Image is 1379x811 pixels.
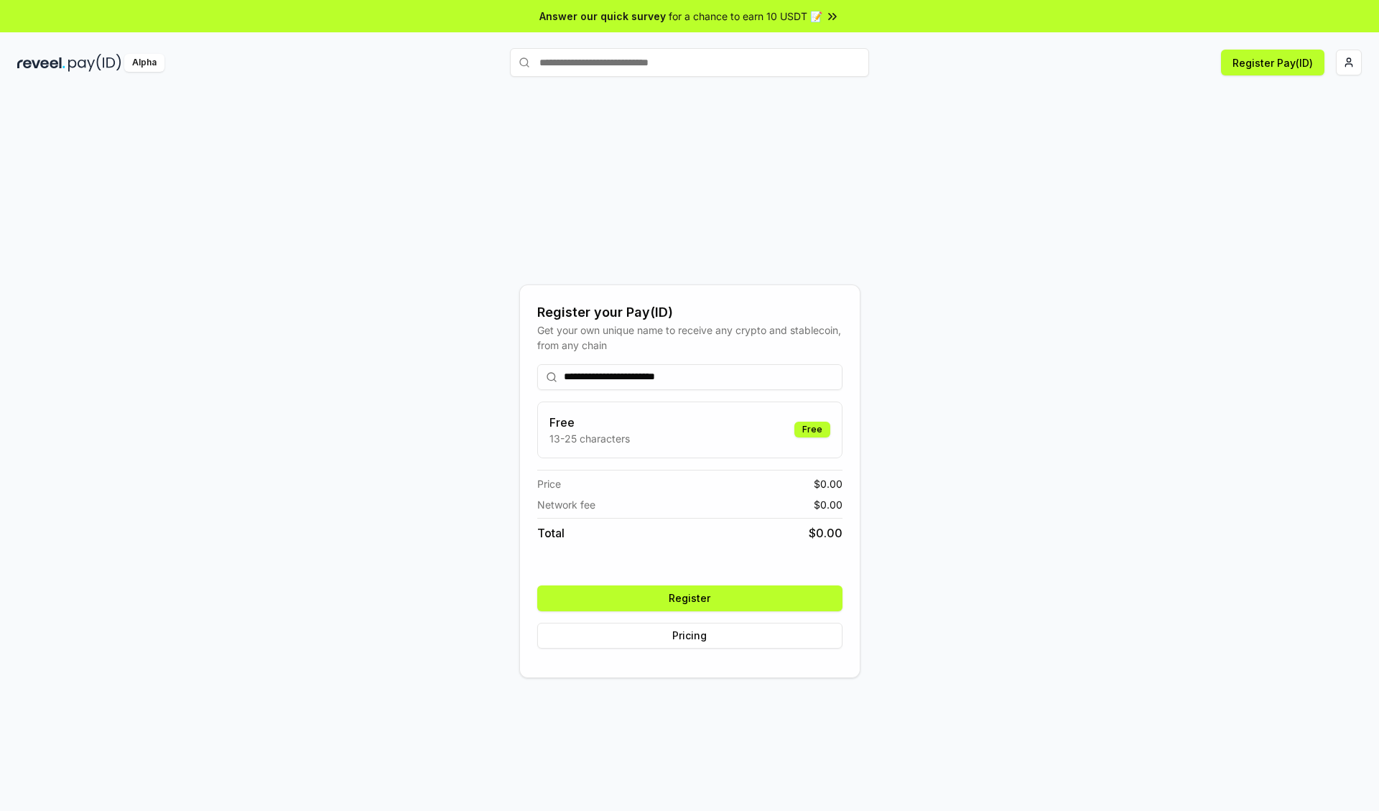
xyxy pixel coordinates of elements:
[537,302,842,323] div: Register your Pay(ID)
[17,54,65,72] img: reveel_dark
[68,54,121,72] img: pay_id
[537,497,595,512] span: Network fee
[124,54,164,72] div: Alpha
[549,431,630,446] p: 13-25 characters
[539,9,666,24] span: Answer our quick survey
[537,476,561,491] span: Price
[537,585,842,611] button: Register
[669,9,822,24] span: for a chance to earn 10 USDT 📝
[1221,50,1324,75] button: Register Pay(ID)
[814,497,842,512] span: $ 0.00
[537,524,565,542] span: Total
[794,422,830,437] div: Free
[549,414,630,431] h3: Free
[814,476,842,491] span: $ 0.00
[537,623,842,649] button: Pricing
[809,524,842,542] span: $ 0.00
[537,323,842,353] div: Get your own unique name to receive any crypto and stablecoin, from any chain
